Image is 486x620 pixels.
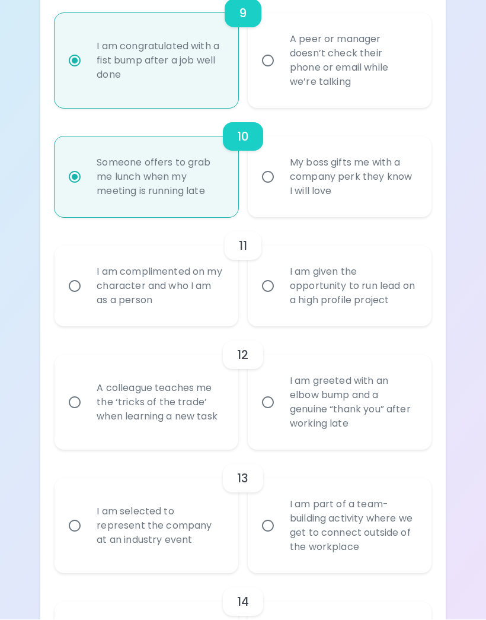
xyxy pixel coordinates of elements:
div: I am greeted with an elbow bump and a genuine “thank you” after working late [280,360,425,446]
div: choice-group-check [55,109,431,218]
div: I am complimented on my character and who I am as a person [87,251,232,322]
h6: 12 [237,346,248,365]
h6: 13 [237,469,248,488]
div: choice-group-check [55,450,431,574]
div: Someone offers to grab me lunch when my meeting is running late [87,142,232,213]
div: choice-group-check [55,327,431,450]
div: My boss gifts me with a company perk they know I will love [280,142,425,213]
div: I am selected to represent the company at an industry event [87,491,232,562]
div: I am congratulated with a fist bump after a job well done [87,26,232,97]
h6: 9 [239,4,247,23]
div: I am given the opportunity to run lead on a high profile project [280,251,425,322]
div: I am part of a team-building activity where we get to connect outside of the workplace [280,484,425,569]
div: A colleague teaches me the ‘tricks of the trade’ when learning a new task [87,367,232,438]
div: choice-group-check [55,218,431,327]
div: A peer or manager doesn’t check their phone or email while we’re talking [280,18,425,104]
h6: 14 [237,593,249,612]
h6: 10 [237,128,249,147]
h6: 11 [239,237,247,256]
